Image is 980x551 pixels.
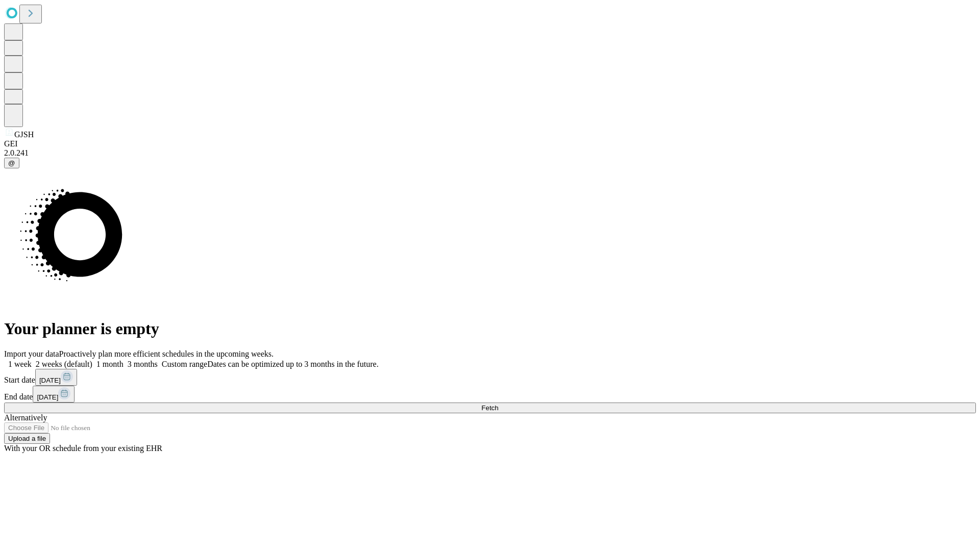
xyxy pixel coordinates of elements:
span: Dates can be optimized up to 3 months in the future. [207,360,378,368]
button: Upload a file [4,433,50,444]
span: With your OR schedule from your existing EHR [4,444,162,453]
span: 1 month [96,360,124,368]
span: [DATE] [37,393,58,401]
span: Import your data [4,349,59,358]
button: Fetch [4,403,976,413]
span: Custom range [162,360,207,368]
span: 3 months [128,360,158,368]
button: [DATE] [35,369,77,386]
div: Start date [4,369,976,386]
button: [DATE] [33,386,75,403]
span: 1 week [8,360,32,368]
span: Alternatively [4,413,47,422]
span: @ [8,159,15,167]
button: @ [4,158,19,168]
span: Proactively plan more efficient schedules in the upcoming weeks. [59,349,274,358]
div: GEI [4,139,976,148]
div: 2.0.241 [4,148,976,158]
span: Fetch [481,404,498,412]
h1: Your planner is empty [4,319,976,338]
span: [DATE] [39,377,61,384]
span: 2 weeks (default) [36,360,92,368]
div: End date [4,386,976,403]
span: GJSH [14,130,34,139]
